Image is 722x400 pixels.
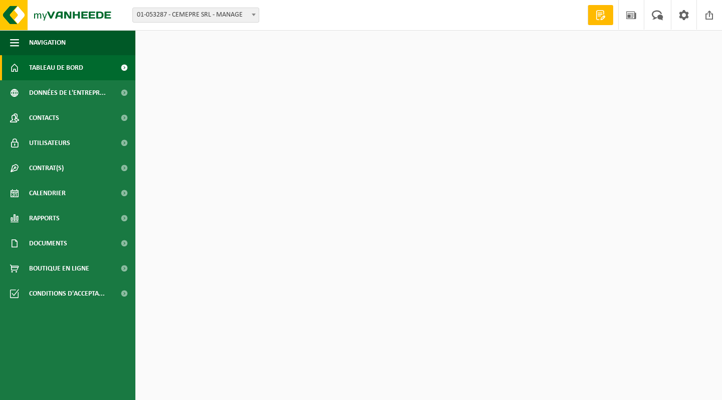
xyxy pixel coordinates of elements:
span: Tableau de bord [29,55,83,80]
span: 01-053287 - CEMEPRE SRL - MANAGE [132,8,259,23]
span: Données de l'entrepr... [29,80,106,105]
span: Rapports [29,206,60,231]
span: Conditions d'accepta... [29,281,105,306]
span: Calendrier [29,181,66,206]
span: Documents [29,231,67,256]
span: 01-053287 - CEMEPRE SRL - MANAGE [133,8,259,22]
span: Navigation [29,30,66,55]
span: Utilisateurs [29,130,70,156]
span: Boutique en ligne [29,256,89,281]
span: Contrat(s) [29,156,64,181]
span: Contacts [29,105,59,130]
